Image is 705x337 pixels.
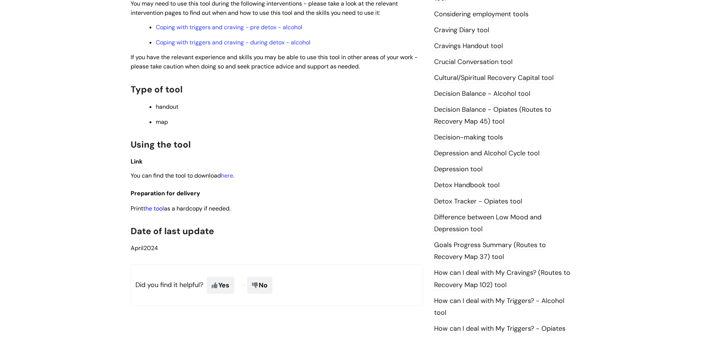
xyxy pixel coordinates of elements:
a: Coping with triggers and craving - pre detox - alcohol [156,23,302,31]
span: Preparation for delivery [131,189,200,197]
a: Goals Progress Summary (Routes to Recovery Map 37) tool [434,240,546,262]
a: Decision Balance - Alcohol tool [434,89,530,99]
span: Type of tool [131,84,182,95]
a: Cultural/Spiritual Recovery Capital tool [434,73,554,83]
span: handout [156,103,178,111]
a: here [221,172,233,179]
a: How can I deal with My Cravings? (Routes to Recovery Map 102) tool [434,268,570,290]
a: Detox Handbook tool [434,181,500,190]
a: the tool [143,205,164,212]
a: Coping with triggers and craving - during detox - alcohol [156,38,310,46]
a: Cravings Handout tool [434,41,503,51]
span: Link [131,158,142,165]
a: How can I deal with My Triggers? - Alcohol tool [434,296,564,318]
a: Crucial Conversation tool [434,57,513,67]
p: Did you find it helpful? [131,264,423,306]
span: Date of last update [131,225,214,237]
a: Difference between Low Mood and Depression tool [434,213,541,234]
a: Decision-making tools [434,133,503,142]
a: Craving Diary tool [434,26,489,35]
span: Yes [207,277,234,294]
span: If you have the relevant experience and skills you may be able to use this tool in other areas of... [131,53,418,70]
span: You can find the tool to download . [131,172,234,179]
span: April [131,244,144,252]
span: Print as a hardcopy if needed. [131,205,231,212]
a: Depression and Alcohol Cycle tool [434,149,540,158]
span: Using the tool [131,139,191,150]
span: No [247,277,272,294]
span: map [156,118,168,126]
a: Decision Balance - Opiates (Routes to Recovery Map 45) tool [434,105,551,127]
a: Considering employment tools [434,10,528,19]
a: Depression tool [434,165,483,174]
span: 2024 [131,244,158,252]
a: Detox Tracker - Opiates tool [434,197,522,206]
